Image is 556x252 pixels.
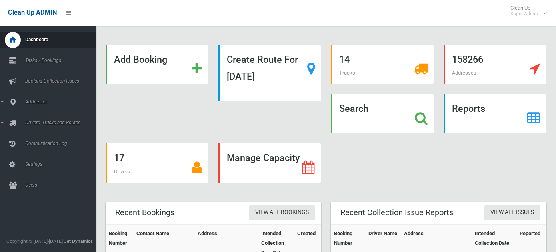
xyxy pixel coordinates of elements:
[452,54,483,65] strong: 158266
[106,45,209,84] a: Add Booking
[23,58,103,63] span: Tasks / Bookings
[106,143,209,183] a: 17 Drivers
[106,205,184,220] header: Recent Bookings
[331,94,434,133] a: Search
[331,224,365,252] th: Booking Number
[114,169,130,175] span: Drivers
[516,224,546,252] th: Reported
[506,5,546,17] span: Clean Up
[339,103,368,114] strong: Search
[227,54,298,82] strong: Create Route For [DATE]
[6,238,63,244] span: Copyright © [DATE]-[DATE]
[472,224,516,252] th: Intended Collection Date
[452,103,485,114] strong: Reports
[444,94,547,133] a: Reports
[23,78,103,84] span: Booking Collection Issues
[331,205,463,220] header: Recent Collection Issue Reports
[23,182,103,188] span: Users
[227,152,300,163] strong: Manage Capacity
[249,205,315,220] a: View All Bookings
[23,99,103,105] span: Addresses
[339,70,355,76] span: Trucks
[8,9,57,16] span: Clean Up ADMIN
[23,141,103,146] span: Communication Log
[23,37,103,42] span: Dashboard
[218,45,322,101] a: Create Route For [DATE]
[64,238,93,244] strong: Jet Dynamics
[510,11,538,17] small: Super Admin
[401,224,472,252] th: Address
[444,45,547,84] a: 158266 Addresses
[339,54,350,65] strong: 14
[114,54,167,65] strong: Add Booking
[452,70,476,76] span: Addresses
[23,120,103,125] span: Drivers, Trucks and Routes
[365,224,401,252] th: Driver Name
[23,161,103,167] span: Settings
[114,152,124,163] strong: 17
[484,205,540,220] a: View All Issues
[218,143,322,183] a: Manage Capacity
[331,45,434,84] a: 14 Trucks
